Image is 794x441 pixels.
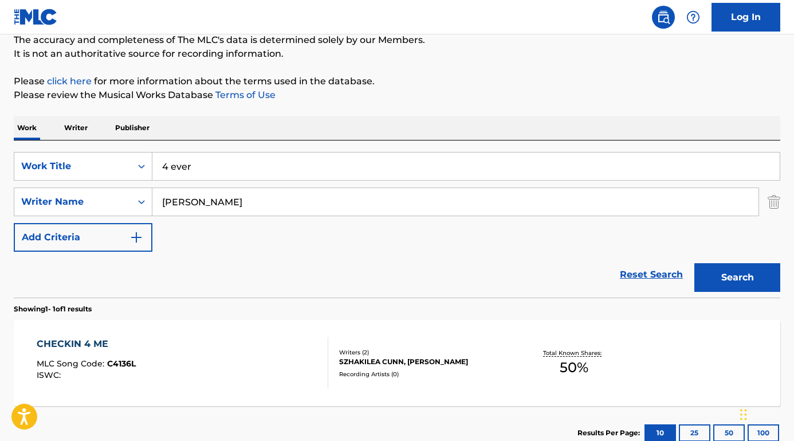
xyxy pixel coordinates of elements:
[694,263,780,292] button: Search
[47,76,92,87] a: click here
[14,304,92,314] p: Showing 1 - 1 of 1 results
[14,33,780,47] p: The accuracy and completeness of The MLC's data is determined solely by our Members.
[14,9,58,25] img: MLC Logo
[21,159,124,173] div: Work Title
[682,6,705,29] div: Help
[129,231,143,244] img: 9d2ae6d4665cec9f34b9.svg
[339,370,510,378] div: Recording Artists ( 0 )
[61,116,91,140] p: Writer
[112,116,153,140] p: Publisher
[14,75,780,88] p: Please for more information about the terms used in the database.
[14,116,40,140] p: Work
[543,349,604,357] p: Total Known Shares:
[737,386,794,441] div: Widget de chat
[740,397,747,432] div: Glisser
[37,370,64,380] span: ISWC :
[657,10,670,24] img: search
[614,262,689,287] a: Reset Search
[14,88,780,102] p: Please review the Musical Works Database
[37,358,107,369] span: MLC Song Code :
[107,358,136,369] span: C4136L
[339,348,510,357] div: Writers ( 2 )
[339,357,510,367] div: SZHAKILEA CUNN, [PERSON_NAME]
[712,3,780,32] a: Log In
[768,188,780,216] img: Delete Criterion
[560,357,588,378] span: 50 %
[14,223,152,252] button: Add Criteria
[14,47,780,61] p: It is not an authoritative source for recording information.
[37,337,136,351] div: CHECKIN 4 ME
[14,152,780,298] form: Search Form
[686,10,700,24] img: help
[213,89,276,100] a: Terms of Use
[14,320,780,406] a: CHECKIN 4 MEMLC Song Code:C4136LISWC:Writers (2)SZHAKILEA CUNN, [PERSON_NAME]Recording Artists (0...
[21,195,124,209] div: Writer Name
[577,428,643,438] p: Results Per Page:
[737,386,794,441] iframe: Chat Widget
[652,6,675,29] a: Public Search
